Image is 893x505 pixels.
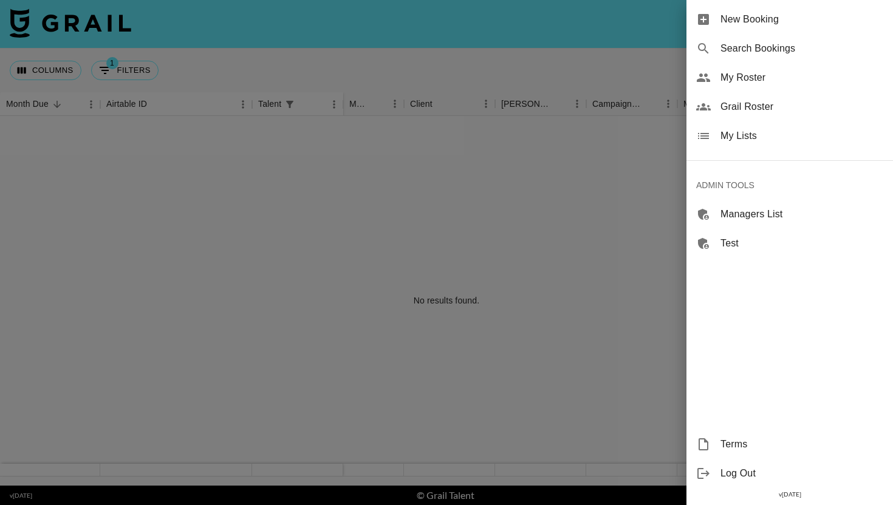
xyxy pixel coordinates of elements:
[686,34,893,63] div: Search Bookings
[720,466,883,481] span: Log Out
[686,5,893,34] div: New Booking
[686,229,893,258] div: Test
[686,171,893,200] div: ADMIN TOOLS
[686,200,893,229] div: Managers List
[720,437,883,452] span: Terms
[720,207,883,222] span: Managers List
[720,70,883,85] span: My Roster
[686,121,893,151] div: My Lists
[720,100,883,114] span: Grail Roster
[720,236,883,251] span: Test
[720,41,883,56] span: Search Bookings
[686,63,893,92] div: My Roster
[720,12,883,27] span: New Booking
[686,488,893,501] div: v [DATE]
[720,129,883,143] span: My Lists
[686,459,893,488] div: Log Out
[686,430,893,459] div: Terms
[686,92,893,121] div: Grail Roster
